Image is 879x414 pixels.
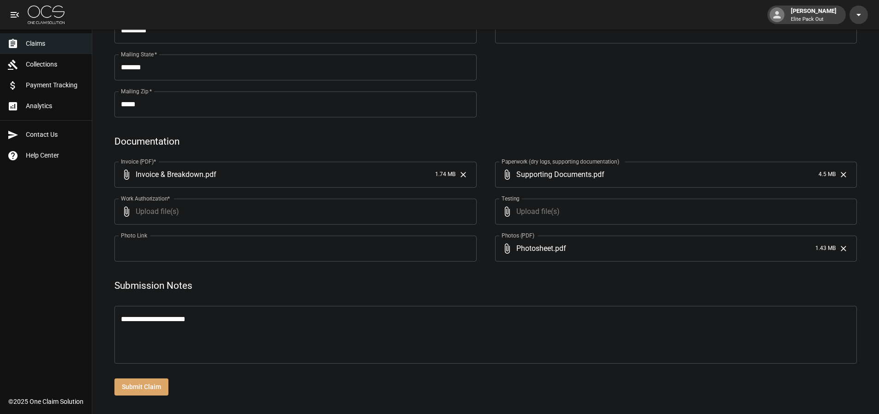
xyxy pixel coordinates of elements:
label: Photos (PDF) [502,231,534,239]
button: Clear [837,242,850,256]
span: Help Center [26,151,84,160]
label: Testing [502,195,520,202]
span: Collections [26,60,84,69]
label: Paperwork (dry logs, supporting documentation) [502,158,619,165]
span: . pdf [592,169,604,180]
p: Elite Pack Out [791,16,837,24]
button: Submit Claim [114,378,168,396]
span: Photosheet [516,243,553,254]
span: 1.43 MB [815,244,836,253]
label: Invoice (PDF)* [121,158,156,165]
div: © 2025 One Claim Solution [8,397,84,406]
label: Photo Link [121,231,147,239]
span: Analytics [26,101,84,111]
span: 4.5 MB [819,170,836,179]
label: Mailing Zip [121,87,152,95]
span: Upload file(s) [136,199,452,225]
label: Work Authorization* [121,195,170,202]
span: 1.74 MB [435,170,455,179]
span: Payment Tracking [26,80,84,90]
span: Upload file(s) [516,199,832,225]
span: . pdf [203,169,216,180]
img: ocs-logo-white-transparent.png [28,6,65,24]
div: [PERSON_NAME] [787,6,840,23]
span: Invoice & Breakdown [136,169,203,180]
button: open drawer [6,6,24,24]
span: . pdf [553,243,566,254]
span: Supporting Documents [516,169,592,180]
label: Mailing State [121,50,157,58]
span: Contact Us [26,130,84,140]
button: Clear [456,168,470,182]
button: Clear [837,168,850,182]
span: Claims [26,39,84,49]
